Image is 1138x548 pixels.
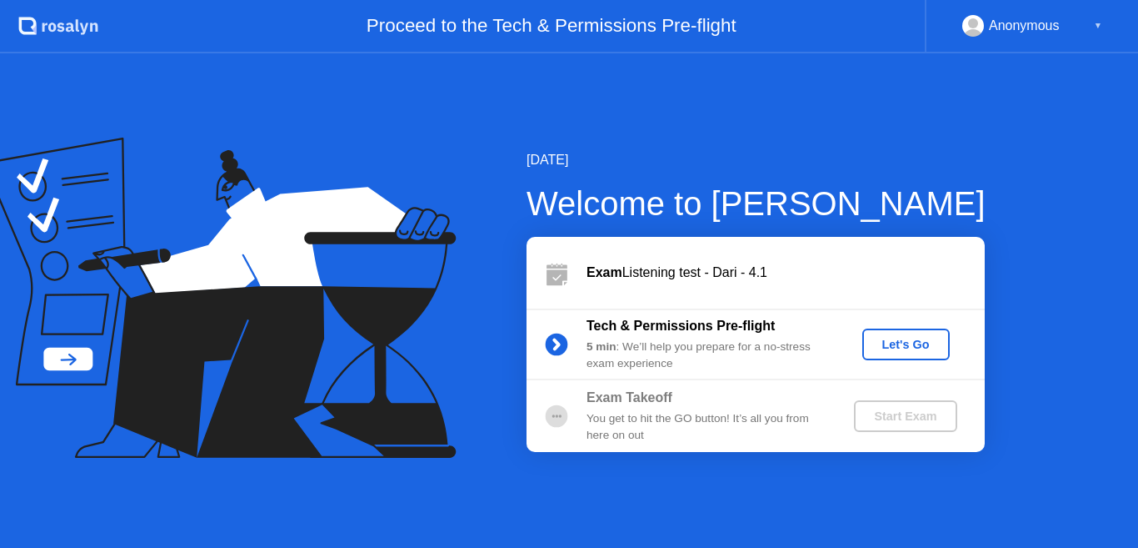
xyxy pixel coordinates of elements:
div: ▼ [1094,15,1102,37]
button: Start Exam [854,400,956,432]
div: You get to hit the GO button! It’s all you from here on out [586,410,826,445]
div: [DATE] [527,150,986,170]
button: Let's Go [862,329,950,360]
b: 5 min [586,340,616,353]
b: Tech & Permissions Pre-flight [586,319,775,333]
b: Exam Takeoff [586,390,672,405]
b: Exam [586,265,622,279]
div: Let's Go [869,338,943,351]
div: Anonymous [989,15,1060,37]
div: Start Exam [861,410,950,423]
div: Listening test - Dari - 4.1 [586,263,985,283]
div: : We’ll help you prepare for a no-stress exam experience [586,339,826,373]
div: Welcome to [PERSON_NAME] [527,178,986,229]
